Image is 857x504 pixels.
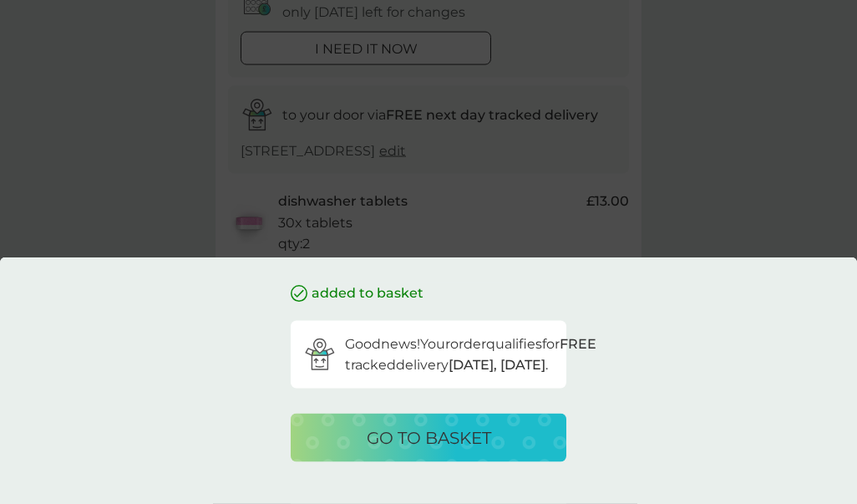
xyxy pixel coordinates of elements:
strong: [DATE], [DATE] [449,357,545,373]
p: go to basket [367,425,491,451]
button: go to basket [291,414,566,462]
strong: FREE [560,336,596,352]
p: Good news! Your order qualifies for tracked delivery . [345,333,596,376]
p: added to basket [312,283,423,304]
